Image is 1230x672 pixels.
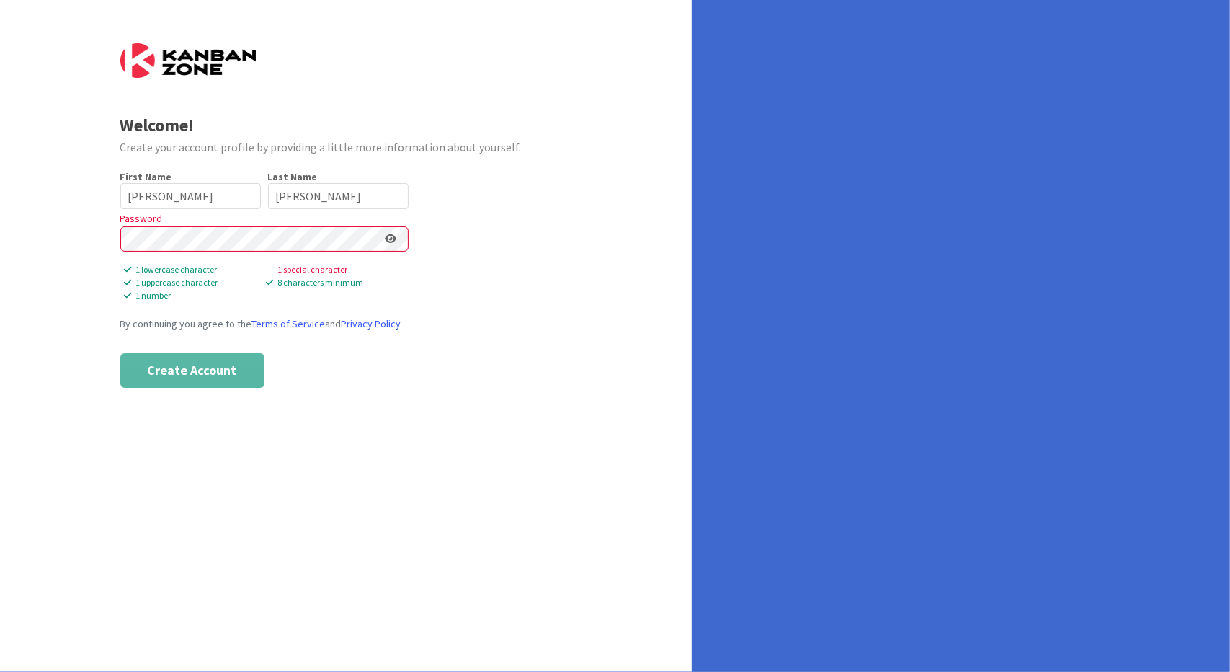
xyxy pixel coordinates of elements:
div: Create your account profile by providing a little more information about yourself. [120,138,572,156]
label: Last Name [268,170,318,183]
div: By continuing you agree to the and [120,317,572,332]
div: Welcome! [120,112,572,138]
span: 1 number [125,289,267,302]
span: 1 uppercase character [125,276,267,289]
a: Terms of Service [252,317,326,330]
label: First Name [120,170,172,183]
span: 1 special character [267,263,409,276]
button: Create Account [120,353,264,388]
label: Password [120,211,163,226]
a: Privacy Policy [342,317,401,330]
span: 8 characters minimum [267,276,409,289]
span: 1 lowercase character [125,263,267,276]
img: Kanban Zone [120,43,256,78]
